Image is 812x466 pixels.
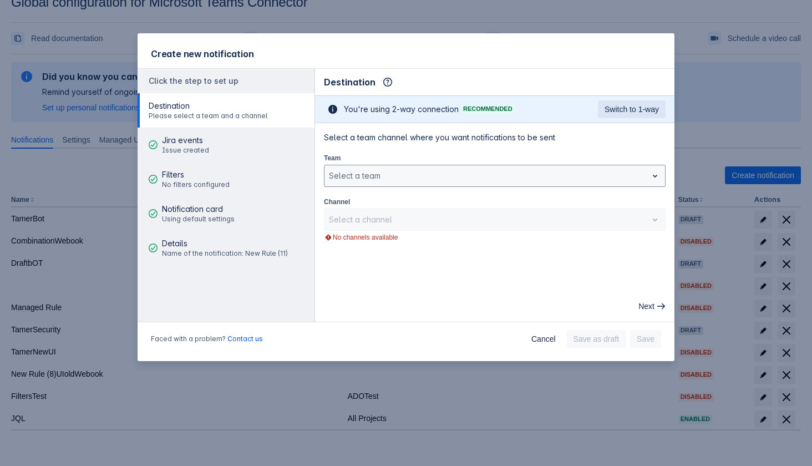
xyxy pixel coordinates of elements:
span: You're using 2-way connection [344,104,459,115]
span: Filters [162,169,230,180]
button: Save as draft [567,330,626,348]
span: error [324,233,333,242]
span: good [149,175,158,184]
span: Select a team channel where you want notifications to be sent [324,132,666,143]
span: Destination [324,75,375,89]
span: Cancel [531,330,556,348]
span: Switch to 1-way [605,100,659,118]
span: Name of the notification: New Rule (11) [162,249,288,258]
span: Click the step to set up [149,76,238,85]
span: Create new notification [151,48,253,59]
label: Channel [324,197,350,206]
span: Save [637,330,654,348]
span: Please select a team and a channel [149,112,267,120]
button: Save [630,330,661,348]
span: open [648,169,662,183]
button: Cancel [525,330,562,348]
span: Notification card [162,204,235,215]
div: No channels available [324,233,666,242]
button: Next [632,297,670,315]
span: Destination [149,100,267,112]
span: Jira events [162,135,209,146]
span: Using default settings [162,215,235,224]
span: Next [638,297,654,315]
span: Issue created [162,146,209,155]
span: good [149,209,158,218]
span: good [149,140,158,149]
a: Contact us [227,335,263,343]
span: Save as draft [574,330,620,348]
button: Switch to 1-way [598,100,666,118]
span: Faced with a problem? [151,335,263,343]
span: Recommended [461,106,515,112]
span: good [149,244,158,252]
span: Details [162,238,288,249]
span: No filters configured [162,180,230,189]
label: Team [324,154,341,163]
